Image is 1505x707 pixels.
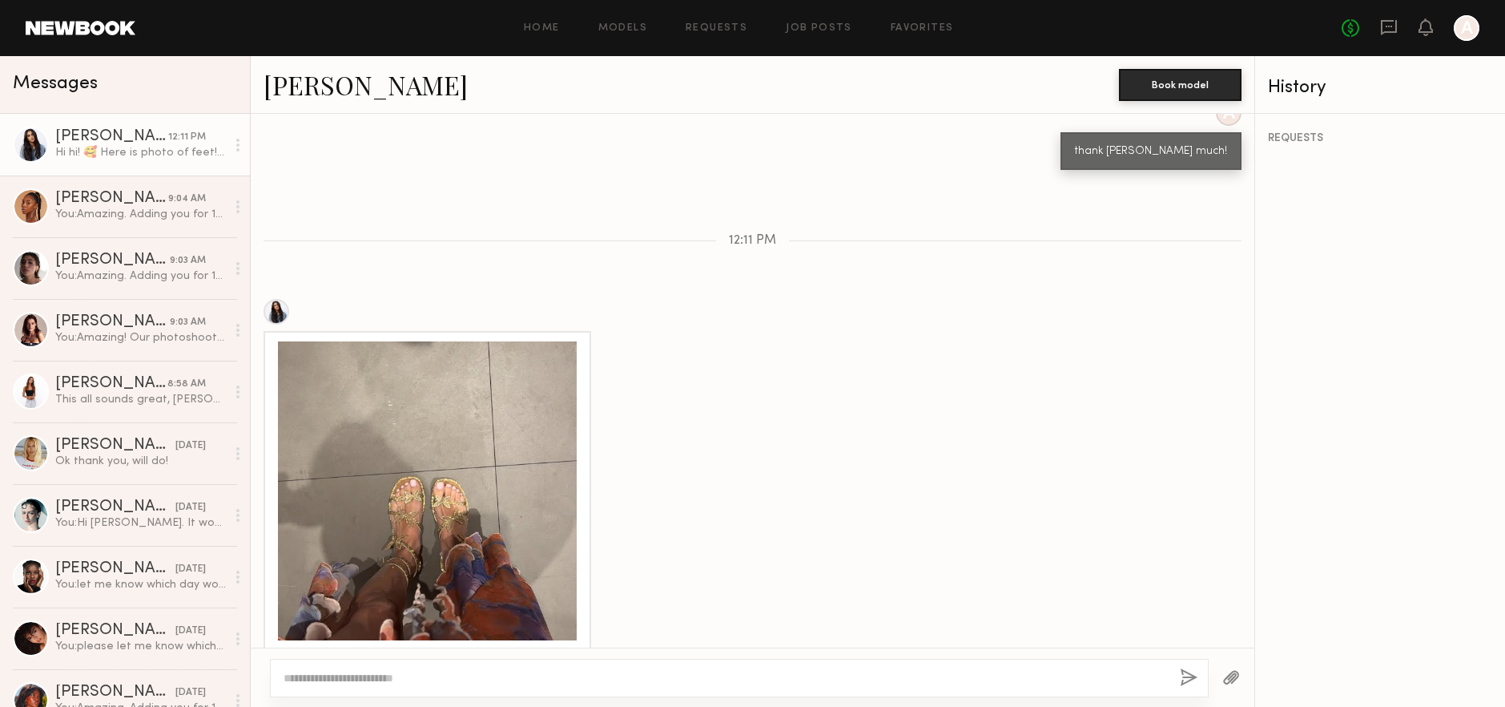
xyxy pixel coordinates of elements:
[55,330,226,345] div: You: Amazing! Our photoshoot will be more focused on the product on the foot with shots of legs. ...
[55,685,175,701] div: [PERSON_NAME]
[55,269,226,284] div: You: Amazing. Adding you for 10/8 or the 9th! Our photoshoot will be more focused on the product ...
[175,685,206,701] div: [DATE]
[686,23,747,34] a: Requests
[786,23,852,34] a: Job Posts
[55,129,168,145] div: [PERSON_NAME]
[55,577,226,592] div: You: let me know which day works for you, so I can go ahead and add you to the list
[55,438,175,454] div: [PERSON_NAME]
[55,561,175,577] div: [PERSON_NAME]
[168,130,206,145] div: 12:11 PM
[170,315,206,330] div: 9:03 AM
[1119,69,1241,101] button: Book model
[1268,133,1492,144] div: REQUESTS
[55,392,226,407] div: This all sounds great, [PERSON_NAME]! Thank you again for reaching out 🫶🏼 I will send you a text ...
[1454,15,1479,41] a: A
[168,192,206,207] div: 9:04 AM
[598,23,647,34] a: Models
[175,562,206,577] div: [DATE]
[1075,143,1227,161] div: thank [PERSON_NAME] much!
[55,252,170,269] div: [PERSON_NAME]
[264,67,468,102] a: [PERSON_NAME]
[170,253,206,269] div: 9:03 AM
[175,624,206,639] div: [DATE]
[55,454,226,469] div: Ok thank you, will do!
[55,499,175,515] div: [PERSON_NAME]
[1268,79,1492,97] div: History
[175,438,206,454] div: [DATE]
[167,377,206,392] div: 8:58 AM
[55,376,167,392] div: [PERSON_NAME]
[55,314,170,330] div: [PERSON_NAME]
[524,23,560,34] a: Home
[55,639,226,654] div: You: please let me know which day works for you, so I can go ahead and add you to the list
[891,23,954,34] a: Favorites
[55,145,226,160] div: Hi hi! 🥰 Here is photo of feet! Let me know if you need more ❤️
[55,191,168,207] div: [PERSON_NAME]
[1119,77,1241,91] a: Book model
[55,207,226,222] div: You: Amazing. Adding you for 10/8! Our photoshoot will be more focused on the product on the foot...
[729,234,776,248] span: 12:11 PM
[13,75,98,93] span: Messages
[175,500,206,515] div: [DATE]
[55,623,175,639] div: [PERSON_NAME]
[55,515,226,531] div: You: Hi [PERSON_NAME]. It would be amazing if you can send in photos/ videos of your legs? Our ma...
